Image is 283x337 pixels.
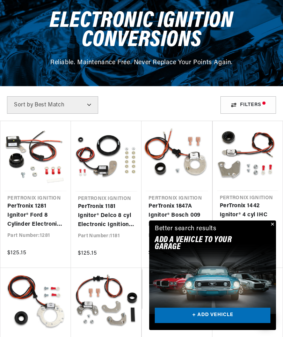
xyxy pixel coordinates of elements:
span: Electronic Ignition Conversions [50,10,233,52]
span: Reliable. Maintenance Free. Never Replace Your Points Again. [50,60,233,66]
a: PerTronix 1442 Ignitor® 4 cyl IHC Distributor Electronic Ignition Conversion Kit [220,202,276,229]
div: Better search results [155,224,217,234]
button: Close [268,220,276,229]
div: Filters [220,96,276,114]
a: + ADD VEHICLE [155,308,270,323]
span: Sort by [14,102,33,108]
a: PerTronix 1281 Ignitor® Ford 8 Cylinder Electronic Ignition Conversion Kit [7,202,64,229]
select: Sort by [7,96,98,114]
h2: Add A VEHICLE to your garage [155,237,253,251]
a: PerTronix 1181 Ignitor® Delco 8 cyl Electronic Ignition Conversion Kit [78,202,135,229]
a: PerTronix 1847A Ignitor® Bosch 009 Electronic Ignition Conversion Kit [148,202,205,229]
